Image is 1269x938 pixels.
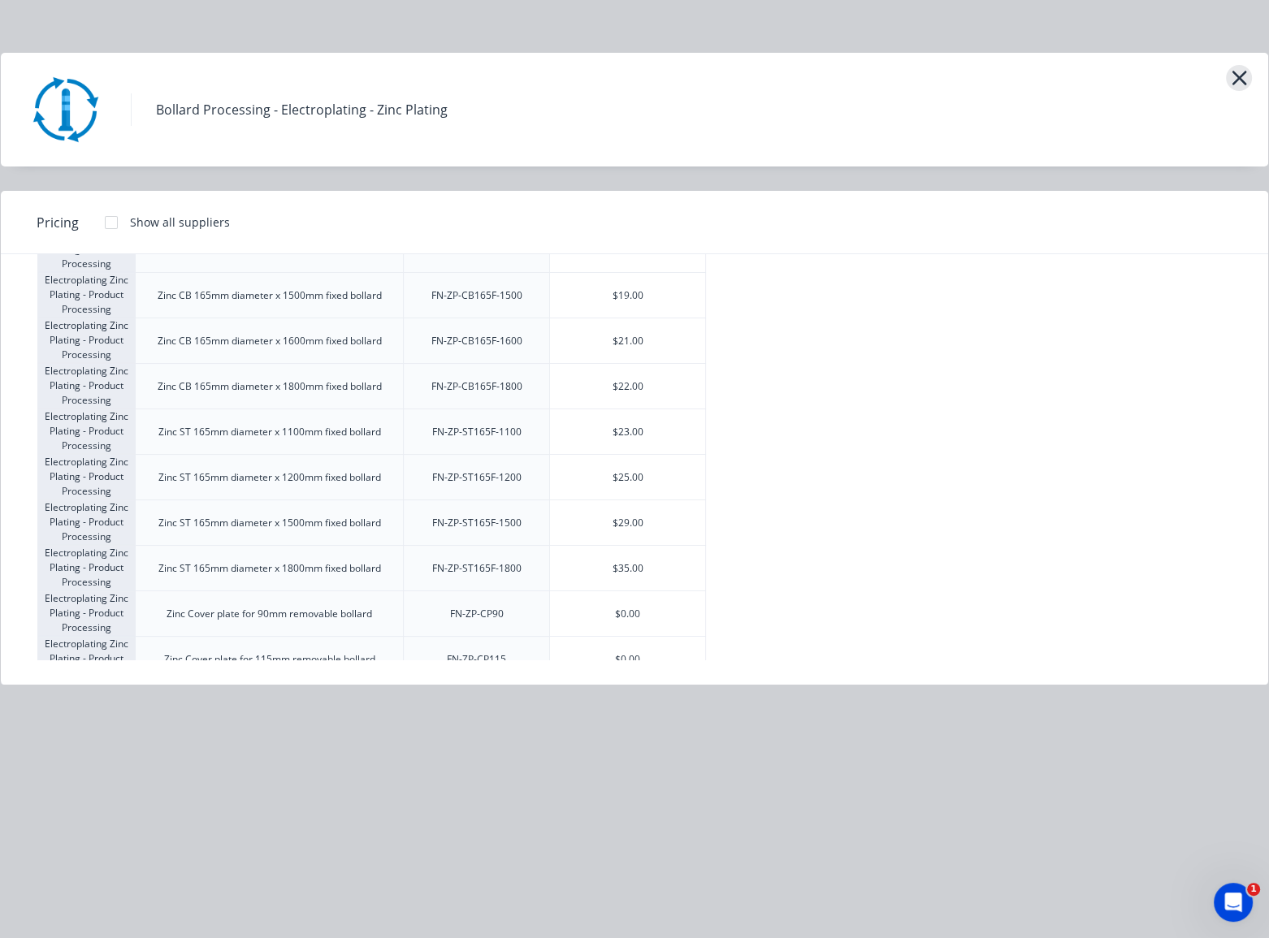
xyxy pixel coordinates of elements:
[550,318,705,363] div: $21.00
[158,470,381,485] div: Zinc ST 165mm diameter x 1200mm fixed bollard
[37,454,135,499] div: Electroplating Zinc Plating - Product Processing
[550,364,705,408] div: $22.00
[158,516,381,530] div: Zinc ST 165mm diameter x 1500mm fixed bollard
[164,652,375,667] div: Zinc Cover plate for 115mm removable bollard
[37,590,135,636] div: Electroplating Zinc Plating - Product Processing
[37,213,79,232] span: Pricing
[25,69,106,150] img: Bollard Processing - Electroplating - Zinc Plating
[550,455,705,499] div: $25.00
[156,100,448,119] div: Bollard Processing - Electroplating - Zinc Plating
[431,288,522,303] div: FN-ZP-CB165F-1500
[158,379,382,394] div: Zinc CB 165mm diameter x 1800mm fixed bollard
[431,379,522,394] div: FN-ZP-CB165F-1800
[447,652,506,667] div: FN-ZP-CP115
[431,334,522,348] div: FN-ZP-CB165F-1600
[37,318,135,363] div: Electroplating Zinc Plating - Product Processing
[550,546,705,590] div: $35.00
[167,607,372,621] div: Zinc Cover plate for 90mm removable bollard
[158,561,381,576] div: Zinc ST 165mm diameter x 1800mm fixed bollard
[158,425,381,439] div: Zinc ST 165mm diameter x 1100mm fixed bollard
[37,408,135,454] div: Electroplating Zinc Plating - Product Processing
[37,499,135,545] div: Electroplating Zinc Plating - Product Processing
[450,607,504,621] div: FN-ZP-CP90
[550,409,705,454] div: $23.00
[432,561,522,576] div: FN-ZP-ST165F-1800
[550,500,705,545] div: $29.00
[37,545,135,590] div: Electroplating Zinc Plating - Product Processing
[158,288,382,303] div: Zinc CB 165mm diameter x 1500mm fixed bollard
[550,273,705,318] div: $19.00
[130,214,230,231] div: Show all suppliers
[550,637,705,681] div: $0.00
[432,425,522,439] div: FN-ZP-ST165F-1100
[432,516,522,530] div: FN-ZP-ST165F-1500
[158,334,382,348] div: Zinc CB 165mm diameter x 1600mm fixed bollard
[37,272,135,318] div: Electroplating Zinc Plating - Product Processing
[37,636,135,681] div: Electroplating Zinc Plating - Product Processing
[1214,883,1253,922] iframe: Intercom live chat
[550,591,705,636] div: $0.00
[37,363,135,408] div: Electroplating Zinc Plating - Product Processing
[1247,883,1260,896] span: 1
[432,470,522,485] div: FN-ZP-ST165F-1200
